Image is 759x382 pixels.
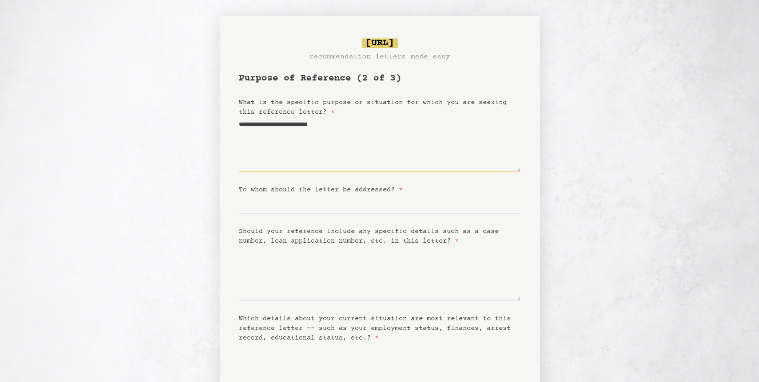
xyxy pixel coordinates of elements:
[309,51,450,62] h3: recommendation letters made easy
[239,99,507,116] label: What is the specific purpose or situation for which you are seeking this reference letter?
[239,315,511,342] label: Which details about your current situation are most relevant to this reference letter -- such as ...
[239,228,499,245] label: Should your reference include any specific details such as a case number, loan application number...
[362,38,398,48] span: [URL]
[239,72,521,85] h1: Purpose of Reference (2 of 3)
[239,186,403,193] label: To whom should the letter be addressed?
